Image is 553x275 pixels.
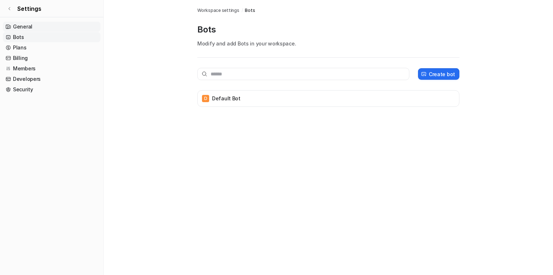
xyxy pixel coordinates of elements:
[418,68,459,80] button: Create bot
[3,53,100,63] a: Billing
[3,74,100,84] a: Developers
[197,40,459,47] p: Modify and add Bots in your workspace.
[3,43,100,53] a: Plans
[17,4,41,13] span: Settings
[245,7,255,14] a: Bots
[197,7,239,14] a: Workspace settings
[3,22,100,32] a: General
[202,95,209,102] span: D
[197,24,459,35] p: Bots
[3,84,100,95] a: Security
[212,95,240,102] p: Default Bot
[242,7,243,14] span: /
[3,64,100,74] a: Members
[421,71,427,77] img: create
[429,70,455,78] p: Create bot
[3,32,100,42] a: Bots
